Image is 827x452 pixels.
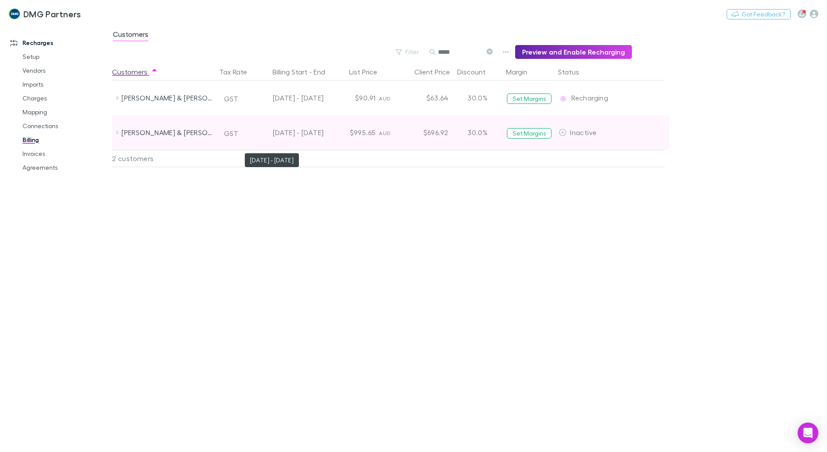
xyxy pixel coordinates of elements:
a: Vendors [14,64,117,77]
a: Recharges [2,36,117,50]
button: Status [558,63,590,81]
button: GST [220,92,242,106]
a: Invoices [14,147,117,161]
div: [PERSON_NAME] & [PERSON_NAME] [122,115,213,150]
div: $696.92 [400,115,452,150]
a: Charges [14,91,117,105]
div: 2 customers [112,150,216,167]
div: Open Intercom Messenger [798,423,818,443]
span: AUD [379,130,391,136]
button: Filter [391,47,424,57]
div: $63.64 [400,81,452,115]
button: Discount [457,63,496,81]
a: Setup [14,50,117,64]
a: DMG Partners [3,3,86,24]
img: DMG Partners's Logo [9,9,20,19]
h3: DMG Partners [23,9,81,19]
span: Inactive [570,128,596,136]
a: Agreements [14,161,117,174]
div: $90.91 [327,81,379,115]
button: GST [220,126,242,140]
button: Margin [506,63,538,81]
button: Customers [112,63,158,81]
div: 30.0% [452,115,503,150]
span: Customers [113,30,148,41]
a: Imports [14,77,117,91]
div: 30.0% [452,81,503,115]
button: Set Margins [507,128,551,139]
div: [DATE] - [DATE] [253,81,324,115]
div: [PERSON_NAME] & [PERSON_NAME]GST[DATE] - [DATE]$90.91AUD$63.6430.0%Set MarginsRechargingRecharging [112,81,669,115]
button: Client Price [414,63,460,81]
button: Billing Start - End [272,63,336,81]
button: Preview and Enable Recharging [515,45,632,59]
div: $995.65 [327,115,379,150]
img: Recharging [559,94,567,103]
a: Billing [14,133,117,147]
button: Set Margins [507,94,551,104]
span: Recharging [571,94,608,102]
div: [DATE] - [DATE] [253,115,324,150]
span: AUD [379,95,391,102]
button: List Price [349,63,388,81]
div: [PERSON_NAME] & [PERSON_NAME] [122,81,213,115]
button: Tax Rate [219,63,257,81]
a: Connections [14,119,117,133]
a: Mapping [14,105,117,119]
div: [PERSON_NAME] & [PERSON_NAME]GST$995.65AUD$696.9230.0%Set MarginsInactive [112,115,669,150]
button: Got Feedback? [727,9,791,19]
